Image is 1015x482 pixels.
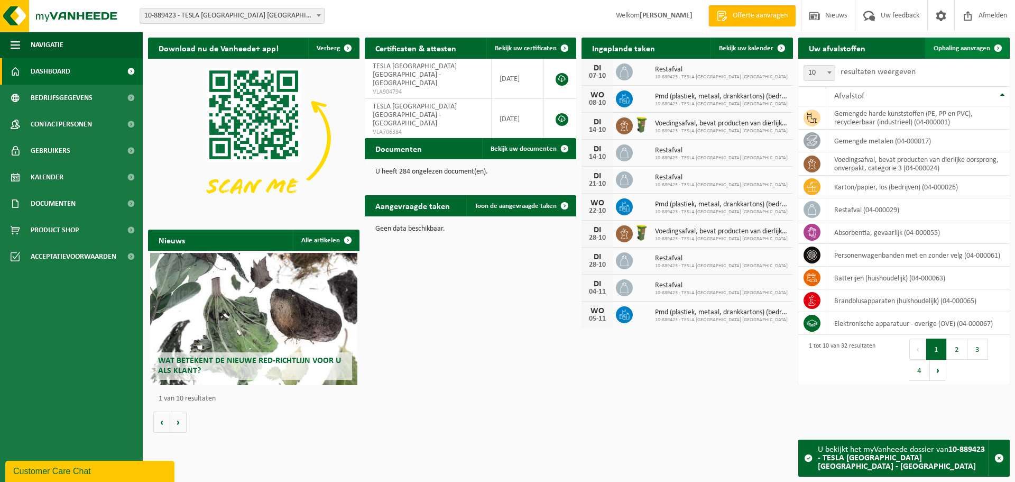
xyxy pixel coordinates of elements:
span: Voedingsafval, bevat producten van dierlijke oorsprong, onverpakt, categorie 3 [655,120,788,128]
button: 4 [909,360,930,381]
div: 22-10 [587,207,608,215]
div: DI [587,226,608,234]
span: Bekijk uw kalender [719,45,773,52]
span: Pmd (plastiek, metaal, drankkartons) (bedrijven) [655,308,788,317]
button: Verberg [308,38,358,59]
span: Restafval [655,254,788,263]
span: 10 [804,65,835,81]
td: personenwagenbanden met en zonder velg (04-000061) [826,244,1010,267]
span: 10-889423 - TESLA BELGIUM BRUGGE - BRUGGE [140,8,324,23]
p: Geen data beschikbaar. [375,225,566,233]
span: Wat betekent de nieuwe RED-richtlijn voor u als klant? [158,357,341,375]
span: Ophaling aanvragen [934,45,990,52]
button: 1 [926,339,947,360]
td: [DATE] [492,99,544,139]
td: karton/papier, los (bedrijven) (04-000026) [826,176,1010,198]
span: Product Shop [31,217,79,243]
span: 10-889423 - TESLA [GEOGRAPHIC_DATA] [GEOGRAPHIC_DATA] [655,101,788,107]
td: [DATE] [492,59,544,99]
div: WO [587,307,608,315]
a: Offerte aanvragen [708,5,796,26]
a: Wat betekent de nieuwe RED-richtlijn voor u als klant? [150,253,357,385]
span: VLA904794 [373,88,483,96]
button: 2 [947,339,967,360]
div: 1 tot 10 van 32 resultaten [804,338,875,382]
span: 10-889423 - TESLA [GEOGRAPHIC_DATA] [GEOGRAPHIC_DATA] [655,209,788,215]
a: Ophaling aanvragen [925,38,1009,59]
span: Dashboard [31,58,70,85]
span: Verberg [317,45,340,52]
span: Navigatie [31,32,63,58]
td: gemengde metalen (04-000017) [826,130,1010,152]
span: Voedingsafval, bevat producten van dierlijke oorsprong, onverpakt, categorie 3 [655,228,788,236]
h2: Ingeplande taken [582,38,666,58]
span: Kalender [31,164,63,190]
a: Bekijk uw certificaten [486,38,575,59]
div: 08-10 [587,99,608,107]
p: 1 van 10 resultaten [159,395,354,403]
td: absorbentia, gevaarlijk (04-000055) [826,221,1010,244]
td: gemengde harde kunststoffen (PE, PP en PVC), recycleerbaar (industrieel) (04-000001) [826,106,1010,130]
p: U heeft 284 ongelezen document(en). [375,168,566,176]
span: TESLA [GEOGRAPHIC_DATA] [GEOGRAPHIC_DATA] - [GEOGRAPHIC_DATA] [373,62,457,87]
iframe: chat widget [5,459,177,482]
span: Restafval [655,281,788,290]
div: DI [587,280,608,288]
span: Bekijk uw documenten [491,145,557,152]
span: 10-889423 - TESLA [GEOGRAPHIC_DATA] [GEOGRAPHIC_DATA] [655,290,788,296]
span: 10-889423 - TESLA [GEOGRAPHIC_DATA] [GEOGRAPHIC_DATA] [655,263,788,269]
span: 10-889423 - TESLA [GEOGRAPHIC_DATA] [GEOGRAPHIC_DATA] [655,182,788,188]
strong: [PERSON_NAME] [640,12,693,20]
span: 10-889423 - TESLA [GEOGRAPHIC_DATA] [GEOGRAPHIC_DATA] [655,317,788,323]
span: Acceptatievoorwaarden [31,243,116,270]
span: 10-889423 - TESLA [GEOGRAPHIC_DATA] [GEOGRAPHIC_DATA] [655,74,788,80]
button: Previous [909,339,926,360]
span: TESLA [GEOGRAPHIC_DATA] [GEOGRAPHIC_DATA] - [GEOGRAPHIC_DATA] [373,103,457,128]
strong: 10-889423 - TESLA [GEOGRAPHIC_DATA] [GEOGRAPHIC_DATA] - [GEOGRAPHIC_DATA] [818,445,985,471]
div: 05-11 [587,315,608,323]
div: DI [587,145,608,153]
td: batterijen (huishoudelijk) (04-000063) [826,267,1010,289]
span: Restafval [655,147,788,155]
div: 07-10 [587,72,608,80]
td: brandblusapparaten (huishoudelijk) (04-000065) [826,289,1010,312]
div: 14-10 [587,153,608,161]
span: Offerte aanvragen [730,11,790,21]
div: WO [587,91,608,99]
span: Restafval [655,174,788,182]
td: restafval (04-000029) [826,198,1010,221]
span: 10-889423 - TESLA [GEOGRAPHIC_DATA] [GEOGRAPHIC_DATA] [655,128,788,134]
div: DI [587,253,608,261]
a: Toon de aangevraagde taken [466,195,575,216]
span: Documenten [31,190,76,217]
div: 28-10 [587,234,608,242]
a: Bekijk uw documenten [482,138,575,159]
button: Vorige [153,412,170,433]
h2: Uw afvalstoffen [798,38,876,58]
span: Gebruikers [31,138,70,164]
button: Next [930,360,946,381]
label: resultaten weergeven [841,68,916,76]
div: 14-10 [587,126,608,134]
span: Bekijk uw certificaten [495,45,557,52]
h2: Documenten [365,138,432,159]
span: Afvalstof [834,92,864,101]
span: Bedrijfsgegevens [31,85,93,111]
td: elektronische apparatuur - overige (OVE) (04-000067) [826,312,1010,335]
span: Pmd (plastiek, metaal, drankkartons) (bedrijven) [655,93,788,101]
div: DI [587,64,608,72]
td: voedingsafval, bevat producten van dierlijke oorsprong, onverpakt, categorie 3 (04-000024) [826,152,1010,176]
span: Pmd (plastiek, metaal, drankkartons) (bedrijven) [655,201,788,209]
span: 10-889423 - TESLA [GEOGRAPHIC_DATA] [GEOGRAPHIC_DATA] [655,236,788,242]
h2: Nieuws [148,230,196,250]
span: Contactpersonen [31,111,92,138]
h2: Download nu de Vanheede+ app! [148,38,289,58]
img: Download de VHEPlus App [148,59,359,217]
div: WO [587,199,608,207]
a: Bekijk uw kalender [710,38,792,59]
div: 21-10 [587,180,608,188]
span: Toon de aangevraagde taken [475,203,557,210]
span: 10-889423 - TESLA [GEOGRAPHIC_DATA] [GEOGRAPHIC_DATA] [655,155,788,161]
div: DI [587,118,608,126]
